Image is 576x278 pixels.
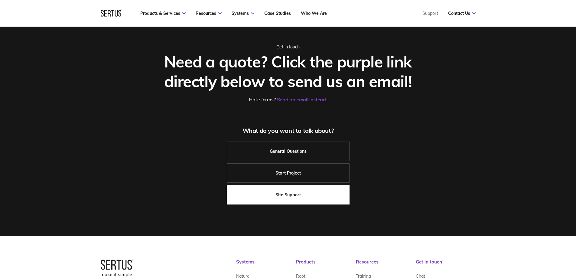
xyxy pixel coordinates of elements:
[356,259,416,271] div: Resources
[101,259,134,277] img: logo-box-2bec1e6d7ed5feb70a4f09a85fa1bbdd.png
[153,44,423,50] div: Get in touch
[232,11,254,16] a: Systems
[227,142,350,161] a: General Questions
[277,96,327,103] a: Send an email instead.
[153,96,423,103] div: Hate forms?
[236,259,296,271] div: Systems
[416,259,476,271] div: Get in touch
[301,11,327,16] a: Who We Are
[448,11,476,16] a: Contact Us
[227,185,350,204] a: Site Support
[264,11,291,16] a: Case Studies
[467,208,576,278] iframe: Chat Widget
[153,127,423,134] div: What do you want to talk about?
[296,259,356,271] div: Products
[422,11,438,16] a: Support
[196,11,222,16] a: Resources
[227,163,350,183] a: Start Project
[140,11,186,16] a: Products & Services
[153,52,423,91] div: Need a quote? Click the purple link directly below to send us an email!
